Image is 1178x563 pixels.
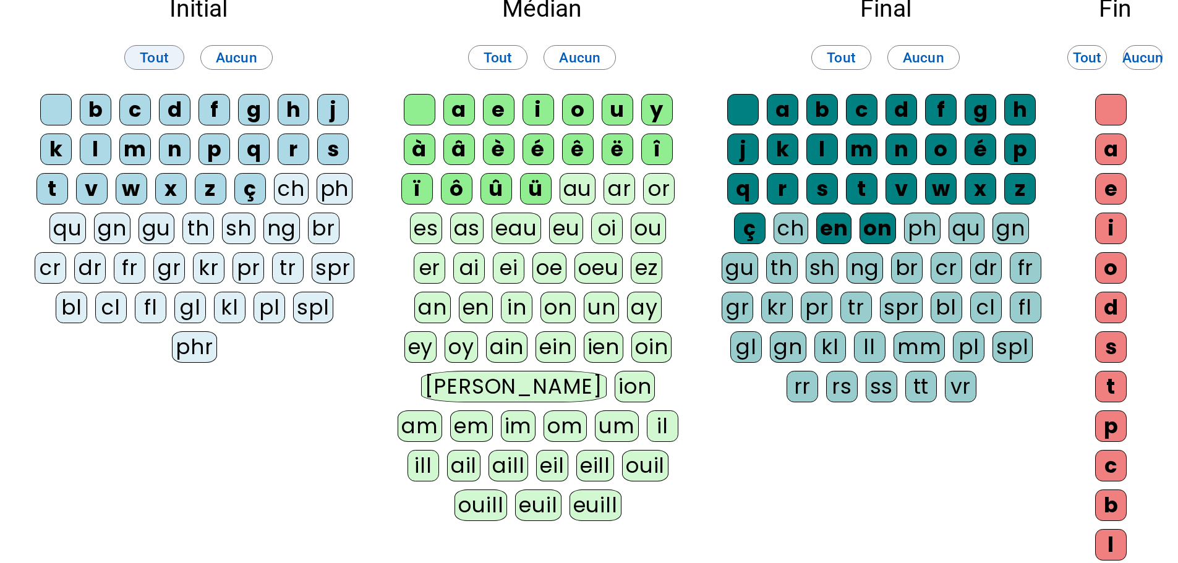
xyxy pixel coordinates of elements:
[931,292,962,323] div: bl
[214,292,245,323] div: kl
[846,94,877,125] div: c
[827,46,856,70] span: Tout
[826,371,858,402] div: rs
[195,173,226,205] div: z
[398,410,442,442] div: am
[523,94,554,125] div: i
[734,213,766,244] div: ç
[155,173,187,205] div: x
[317,133,349,165] div: s
[445,331,478,363] div: oy
[880,292,922,323] div: spr
[216,46,257,70] span: Aucun
[770,331,806,363] div: gn
[992,213,1029,244] div: gn
[455,489,507,521] div: ouill
[562,94,594,125] div: o
[198,94,230,125] div: f
[727,173,759,205] div: q
[443,94,475,125] div: a
[404,133,435,165] div: à
[483,94,514,125] div: e
[631,331,672,363] div: oin
[584,292,620,323] div: un
[450,213,484,244] div: as
[484,46,513,70] span: Tout
[36,173,68,205] div: t
[49,213,86,244] div: qu
[806,94,838,125] div: b
[641,133,673,165] div: î
[233,252,264,284] div: pr
[532,252,566,284] div: oe
[1004,133,1036,165] div: p
[159,94,190,125] div: d
[1095,252,1127,284] div: o
[523,133,554,165] div: é
[816,213,852,244] div: en
[570,489,621,521] div: euill
[80,94,111,125] div: b
[767,133,798,165] div: k
[198,133,230,165] div: p
[317,173,353,205] div: ph
[559,46,600,70] span: Aucun
[135,292,166,323] div: fl
[925,133,957,165] div: o
[450,410,493,442] div: em
[317,94,349,125] div: j
[965,94,996,125] div: g
[787,371,818,402] div: rr
[992,331,1032,363] div: spl
[453,252,485,284] div: ai
[74,252,106,284] div: dr
[602,94,633,125] div: u
[1095,292,1127,323] div: d
[814,331,846,363] div: kl
[95,292,127,323] div: cl
[56,292,87,323] div: bl
[536,331,575,363] div: ein
[1095,173,1127,205] div: e
[234,173,266,205] div: ç
[238,94,270,125] div: g
[931,252,962,284] div: cr
[631,252,662,284] div: ez
[595,410,639,442] div: um
[520,173,552,205] div: ü
[860,213,896,244] div: on
[866,371,897,402] div: ss
[404,331,437,363] div: ey
[801,292,832,323] div: pr
[1095,489,1127,521] div: b
[293,292,333,323] div: spl
[604,173,635,205] div: ar
[622,450,668,481] div: ouil
[847,252,883,284] div: ng
[886,94,917,125] div: d
[574,252,622,284] div: oeu
[414,292,451,323] div: an
[970,292,1002,323] div: cl
[591,213,623,244] div: oi
[493,252,524,284] div: ei
[1095,410,1127,442] div: p
[80,133,111,165] div: l
[891,252,923,284] div: br
[401,173,433,205] div: ï
[1095,529,1127,561] div: l
[965,173,996,205] div: x
[480,173,512,205] div: û
[846,173,877,205] div: t
[806,133,838,165] div: l
[1004,173,1036,205] div: z
[560,173,596,205] div: au
[459,292,493,323] div: en
[489,450,528,481] div: aill
[806,173,838,205] div: s
[544,45,616,70] button: Aucun
[501,410,536,442] div: im
[767,173,798,205] div: r
[1095,213,1127,244] div: i
[1095,371,1127,402] div: t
